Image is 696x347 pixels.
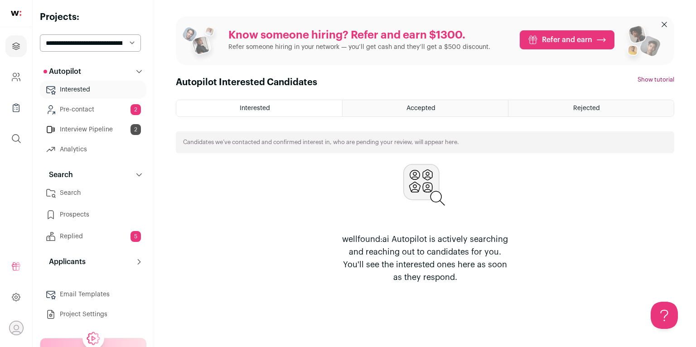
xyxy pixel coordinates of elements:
[43,256,86,267] p: Applicants
[40,81,146,99] a: Interested
[520,30,614,49] a: Refer and earn
[183,139,459,146] p: Candidates we’ve contacted and confirmed interest in, who are pending your review, will appear here.
[43,169,73,180] p: Search
[5,35,27,57] a: Projects
[40,285,146,304] a: Email Templates
[40,305,146,323] a: Project Settings
[343,100,508,116] a: Accepted
[40,253,146,271] button: Applicants
[40,227,146,246] a: Replied5
[40,120,146,139] a: Interview Pipeline2
[5,66,27,88] a: Company and ATS Settings
[338,233,512,284] p: wellfound:ai Autopilot is actively searching and reaching out to candidates for you. You'll see t...
[240,105,270,111] span: Interested
[40,184,146,202] a: Search
[40,63,146,81] button: Autopilot
[43,66,81,77] p: Autopilot
[573,105,600,111] span: Rejected
[40,166,146,184] button: Search
[40,11,146,24] h2: Projects:
[638,76,674,83] button: Show tutorial
[40,206,146,224] a: Prospects
[40,101,146,119] a: Pre-contact2
[651,302,678,329] iframe: Help Scout Beacon - Open
[508,100,674,116] a: Rejected
[622,22,662,65] img: referral_people_group_2-7c1ec42c15280f3369c0665c33c00ed472fd7f6af9dd0ec46c364f9a93ccf9a4.png
[228,43,490,52] p: Refer someone hiring in your network — you’ll get cash and they’ll get a $500 discount.
[9,321,24,335] button: Open dropdown
[130,231,141,242] span: 5
[5,97,27,119] a: Company Lists
[130,124,141,135] span: 2
[130,104,141,115] span: 2
[176,76,317,89] h1: Autopilot Interested Candidates
[228,28,490,43] p: Know someone hiring? Refer and earn $1300.
[181,24,221,63] img: referral_people_group_1-3817b86375c0e7f77b15e9e1740954ef64e1f78137dd7e9f4ff27367cb2cd09a.png
[40,140,146,159] a: Analytics
[406,105,435,111] span: Accepted
[11,11,21,16] img: wellfound-shorthand-0d5821cbd27db2630d0214b213865d53afaa358527fdda9d0ea32b1df1b89c2c.svg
